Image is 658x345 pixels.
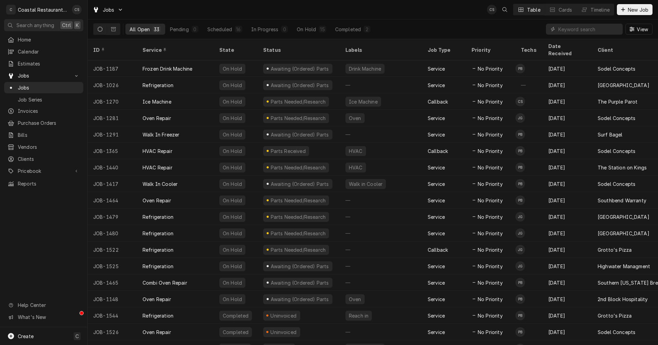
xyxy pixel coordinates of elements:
div: JG [515,245,525,254]
div: Phill Blush's Avatar [515,163,525,172]
div: Service [428,279,445,286]
span: Jobs [103,6,114,13]
span: No Priority [478,296,503,303]
div: Completed [222,312,249,319]
div: [DATE] [543,159,592,176]
div: Reach in [348,312,369,319]
a: Go to Jobs [4,70,83,81]
span: Clients [18,155,80,163]
div: Phill Blush's Avatar [515,327,525,337]
div: Service [428,263,445,270]
span: No Priority [478,329,503,336]
div: Oven Repair [143,197,171,204]
div: Sodel Concepts [598,329,635,336]
div: 15 [320,26,325,33]
div: Parts Needed/Research [270,115,326,122]
div: Grotto's Pizza [598,312,632,319]
a: Home [4,34,83,45]
div: — [340,241,422,258]
div: Awaiting (Ordered) Parts [270,263,329,270]
div: CS [487,5,497,14]
div: Table [527,6,540,13]
div: All Open [130,26,150,33]
div: The Station on Kings [598,164,647,171]
div: JOB-1026 [88,77,137,93]
span: No Priority [478,180,503,188]
div: On Hold [222,263,243,270]
button: Open search [499,4,510,15]
div: JG [515,228,525,238]
div: [DATE] [543,126,592,143]
div: Frozen Drink Machine [143,65,192,72]
div: JOB-1526 [88,324,137,340]
div: 0 [193,26,197,33]
span: No Priority [478,98,503,105]
div: JOB-1281 [88,110,137,126]
div: On Hold [222,82,243,89]
div: [DATE] [543,209,592,225]
div: JOB-1148 [88,291,137,307]
div: — [340,274,422,291]
div: — [340,192,422,209]
div: PB [515,294,525,304]
div: Callback [428,246,448,253]
div: Service [428,329,445,336]
div: On Hold [222,180,243,188]
div: Sodel Concepts [598,147,635,155]
div: PB [515,64,525,73]
div: Highwater Managment [598,263,650,270]
a: Clients [4,153,83,165]
div: CS [515,97,525,106]
a: Invoices [4,105,83,117]
div: PB [515,195,525,205]
div: Service [428,115,445,122]
div: Walk In Cooler [143,180,178,188]
div: State [219,46,252,53]
span: No Priority [478,230,503,237]
div: PB [515,130,525,139]
div: — [340,126,422,143]
div: Uninvoiced [270,329,297,336]
div: JOB-1465 [88,274,137,291]
div: Refrigeration [143,82,173,89]
div: 0 [282,26,287,33]
div: Oven [348,115,362,122]
div: [DATE] [543,60,592,77]
div: JG [515,212,525,222]
div: Awaiting (Ordered) Parts [270,65,329,72]
div: Parts Needed/Research [270,197,326,204]
div: JOB-1544 [88,307,137,324]
div: [DATE] [543,93,592,110]
span: Jobs [18,72,70,79]
div: Job Type [428,46,461,53]
div: On Hold [222,115,243,122]
div: On Hold [297,26,316,33]
div: The Purple Parot [598,98,638,105]
span: No Priority [478,82,503,89]
div: Completed [222,329,249,336]
div: JOB-1525 [88,258,137,274]
div: HVAC [348,164,363,171]
span: Help Center [18,301,79,309]
div: Priority [472,46,509,53]
div: Southbend Warranty [598,197,646,204]
div: PB [515,179,525,189]
div: Oven [348,296,362,303]
div: PB [515,278,525,287]
div: Awaiting (Ordered) Parts [270,279,329,286]
div: [GEOGRAPHIC_DATA] [598,230,649,237]
div: JOB-1522 [88,241,137,258]
a: Purchase Orders [4,117,83,129]
div: HVAC [348,147,363,155]
div: Ice Machine [348,98,378,105]
div: JOB-1417 [88,176,137,192]
div: On Hold [222,65,243,72]
div: PB [515,311,525,320]
a: Vendors [4,141,83,153]
div: Walk in Cooler [348,180,383,188]
div: Awaiting (Ordered) Parts [270,131,329,138]
div: On Hold [222,131,243,138]
span: Ctrl [62,22,71,29]
div: Chris Sockriter's Avatar [515,97,525,106]
span: Estimates [18,60,80,67]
